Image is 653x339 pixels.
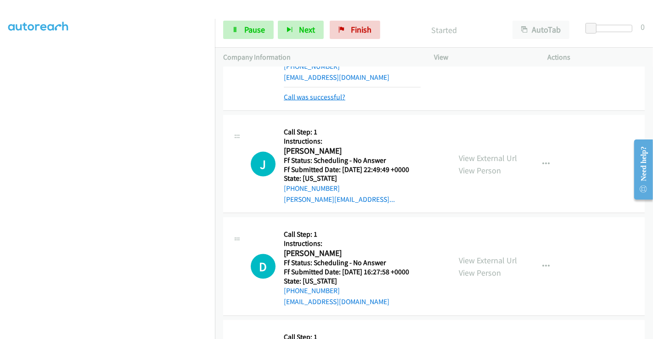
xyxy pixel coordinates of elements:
a: Call was successful? [284,93,345,101]
a: View External Url [459,255,517,266]
h5: Ff Submitted Date: [DATE] 22:49:49 +0000 [284,165,421,174]
h1: J [251,152,276,177]
h2: [PERSON_NAME] [284,146,421,156]
button: Next [278,21,324,39]
a: Pause [223,21,274,39]
div: 0 [641,21,645,33]
div: The call is yet to be attempted [251,254,276,279]
h1: D [251,254,276,279]
a: [EMAIL_ADDRESS][DOMAIN_NAME] [284,297,389,306]
h2: [PERSON_NAME] [284,248,409,259]
a: [EMAIL_ADDRESS][DOMAIN_NAME] [284,73,389,82]
iframe: Resource Center [627,133,653,206]
p: View [434,52,531,63]
span: Finish [351,24,372,35]
span: Pause [244,24,265,35]
a: [PERSON_NAME][EMAIL_ADDRESS]... [284,195,395,204]
a: View External Url [459,153,517,163]
a: [PHONE_NUMBER] [284,286,340,295]
a: View Person [459,267,501,278]
button: AutoTab [512,21,569,39]
a: View Person [459,165,501,176]
div: Delay between calls (in seconds) [590,25,632,32]
h5: Instructions: [284,239,409,248]
h5: State: [US_STATE] [284,277,409,286]
p: Company Information [223,52,417,63]
p: Started [393,24,496,36]
div: The call is yet to be attempted [251,152,276,177]
span: Next [299,24,315,35]
h5: State: [US_STATE] [284,174,421,183]
h5: Ff Status: Scheduling - No Answer [284,258,409,267]
h5: Instructions: [284,137,421,146]
h5: Ff Status: Scheduling - No Answer [284,156,421,165]
p: Actions [548,52,645,63]
a: [PHONE_NUMBER] [284,184,340,193]
h5: Call Step: 1 [284,128,421,137]
h5: Ff Submitted Date: [DATE] 16:27:58 +0000 [284,267,409,277]
a: Finish [330,21,380,39]
h5: Call Step: 1 [284,230,409,239]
